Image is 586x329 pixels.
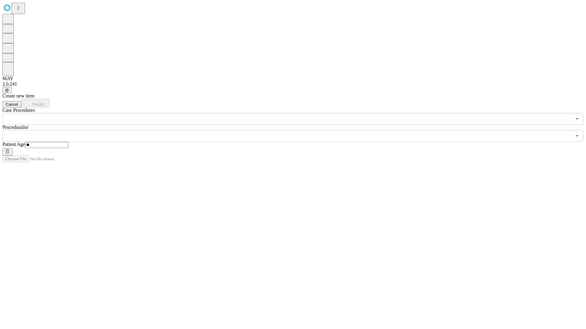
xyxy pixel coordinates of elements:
[5,88,9,92] span: @
[2,81,584,87] div: 2.0.241
[573,115,581,123] button: Open
[5,102,18,107] span: Cancel
[2,87,12,93] button: @
[2,108,35,113] span: Scheduled Procedure
[2,101,21,108] button: Cancel
[2,93,34,98] span: Create new item
[573,132,581,140] button: Open
[21,99,49,108] button: Predict
[32,102,45,107] span: Predict
[2,76,584,81] div: MAY
[2,125,28,130] span: Proceduralist
[2,142,25,147] span: Patient Age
